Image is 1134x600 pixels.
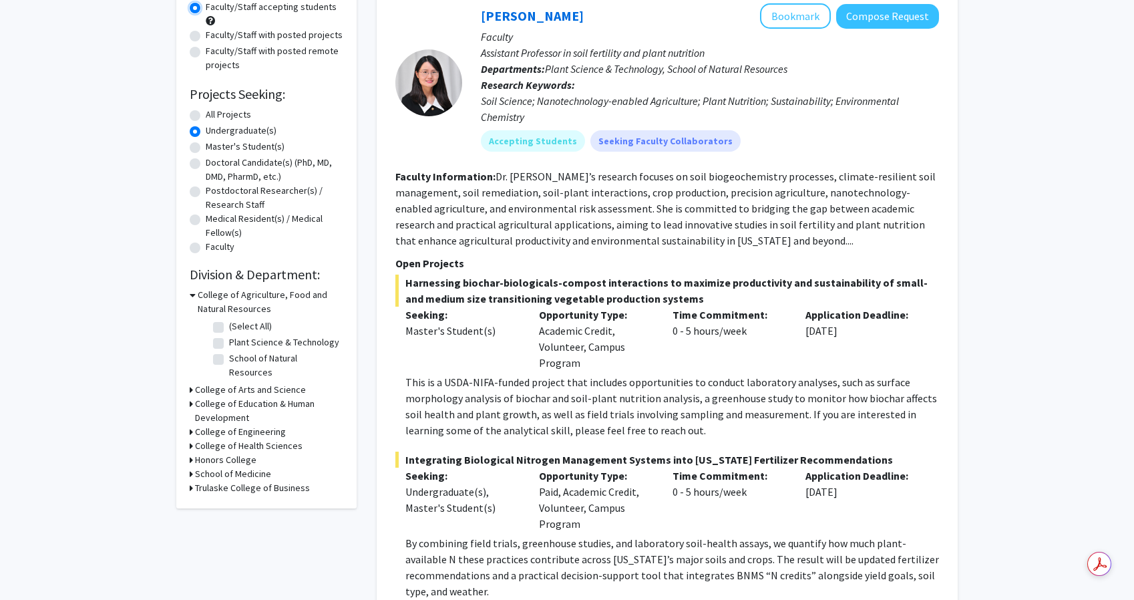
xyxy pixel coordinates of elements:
[405,323,519,339] div: Master's Student(s)
[206,140,285,154] label: Master's Student(s)
[195,481,310,495] h3: Trulaske College of Business
[190,86,343,102] h2: Projects Seeking:
[195,439,303,453] h3: College of Health Sciences
[395,255,939,271] p: Open Projects
[663,307,796,371] div: 0 - 5 hours/week
[206,240,234,254] label: Faculty
[395,170,496,183] b: Faculty Information:
[795,307,929,371] div: [DATE]
[206,184,343,212] label: Postdoctoral Researcher(s) / Research Staff
[190,267,343,283] h2: Division & Department:
[590,130,741,152] mat-chip: Seeking Faculty Collaborators
[663,468,796,532] div: 0 - 5 hours/week
[198,288,343,316] h3: College of Agriculture, Food and Natural Resources
[10,540,57,590] iframe: Chat
[395,275,939,307] span: Harnessing biochar-biologicals-compost interactions to maximize productivity and sustainability o...
[795,468,929,532] div: [DATE]
[539,468,652,484] p: Opportunity Type:
[229,335,339,349] label: Plant Science & Technology
[405,307,519,323] p: Seeking:
[836,4,939,29] button: Compose Request to Xiaoping Xin
[481,45,939,61] p: Assistant Professor in soil fertility and plant nutrition
[206,108,251,122] label: All Projects
[673,468,786,484] p: Time Commitment:
[805,468,919,484] p: Application Deadline:
[481,7,584,24] a: [PERSON_NAME]
[229,319,272,333] label: (Select All)
[539,307,652,323] p: Opportunity Type:
[760,3,831,29] button: Add Xiaoping Xin to Bookmarks
[195,397,343,425] h3: College of Education & Human Development
[673,307,786,323] p: Time Commitment:
[481,62,545,76] b: Departments:
[805,307,919,323] p: Application Deadline:
[195,467,271,481] h3: School of Medicine
[195,425,286,439] h3: College of Engineering
[206,156,343,184] label: Doctoral Candidate(s) (PhD, MD, DMD, PharmD, etc.)
[229,351,340,380] label: School of Natural Resources
[481,93,939,125] div: Soil Science; Nanotechnology-enabled Agriculture; Plant Nutrition; Sustainability; Environmental ...
[195,383,306,397] h3: College of Arts and Science
[529,307,663,371] div: Academic Credit, Volunteer, Campus Program
[405,468,519,484] p: Seeking:
[195,453,256,467] h3: Honors College
[206,212,343,240] label: Medical Resident(s) / Medical Fellow(s)
[545,62,787,76] span: Plant Science & Technology, School of Natural Resources
[206,28,343,42] label: Faculty/Staff with posted projects
[481,29,939,45] p: Faculty
[395,170,936,247] fg-read-more: Dr. [PERSON_NAME]’s research focuses on soil biogeochemistry processes, climate-resilient soil ma...
[405,484,519,516] div: Undergraduate(s), Master's Student(s)
[206,124,276,138] label: Undergraduate(s)
[529,468,663,532] div: Paid, Academic Credit, Volunteer, Campus Program
[405,535,939,599] p: By combining field trials, greenhouse studies, and laboratory soil-health assays, we quantify how...
[405,374,939,438] p: This is a USDA-NIFA-funded project that includes opportunities to conduct laboratory analyses, su...
[395,452,939,468] span: Integrating Biological Nitrogen Management Systems into [US_STATE] Fertilizer Recommendations
[481,78,575,92] b: Research Keywords:
[206,44,343,72] label: Faculty/Staff with posted remote projects
[481,130,585,152] mat-chip: Accepting Students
